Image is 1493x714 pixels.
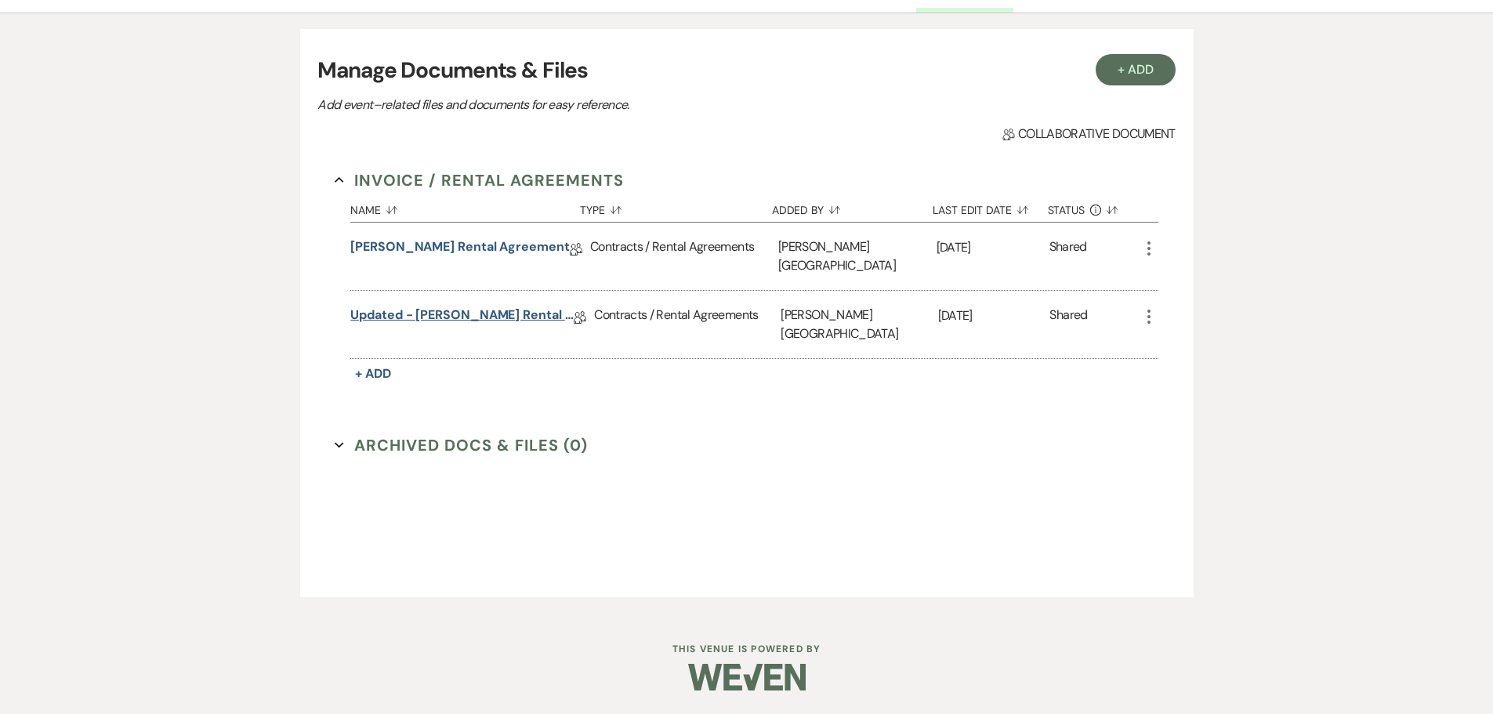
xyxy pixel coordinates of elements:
[1048,205,1085,216] span: Status
[1049,237,1087,275] div: Shared
[937,237,1049,258] p: [DATE]
[594,291,781,358] div: Contracts / Rental Agreements
[335,169,624,192] button: Invoice / Rental Agreements
[350,192,580,222] button: Name
[350,306,574,330] a: Updated - [PERSON_NAME] Rental Agreement
[933,192,1048,222] button: Last Edit Date
[1048,192,1140,222] button: Status
[1096,54,1176,85] button: + Add
[781,291,937,358] div: [PERSON_NAME][GEOGRAPHIC_DATA]
[350,237,570,262] a: [PERSON_NAME] Rental Agreement
[778,223,937,290] div: [PERSON_NAME][GEOGRAPHIC_DATA]
[335,433,588,457] button: Archived Docs & Files (0)
[590,223,778,290] div: Contracts / Rental Agreements
[938,306,1050,326] p: [DATE]
[1002,125,1175,143] span: Collaborative document
[688,650,806,705] img: Weven Logo
[1049,306,1087,343] div: Shared
[355,365,391,382] span: + Add
[317,95,866,115] p: Add event–related files and documents for easy reference.
[772,192,933,222] button: Added By
[350,363,396,385] button: + Add
[317,54,1175,87] h3: Manage Documents & Files
[580,192,771,222] button: Type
